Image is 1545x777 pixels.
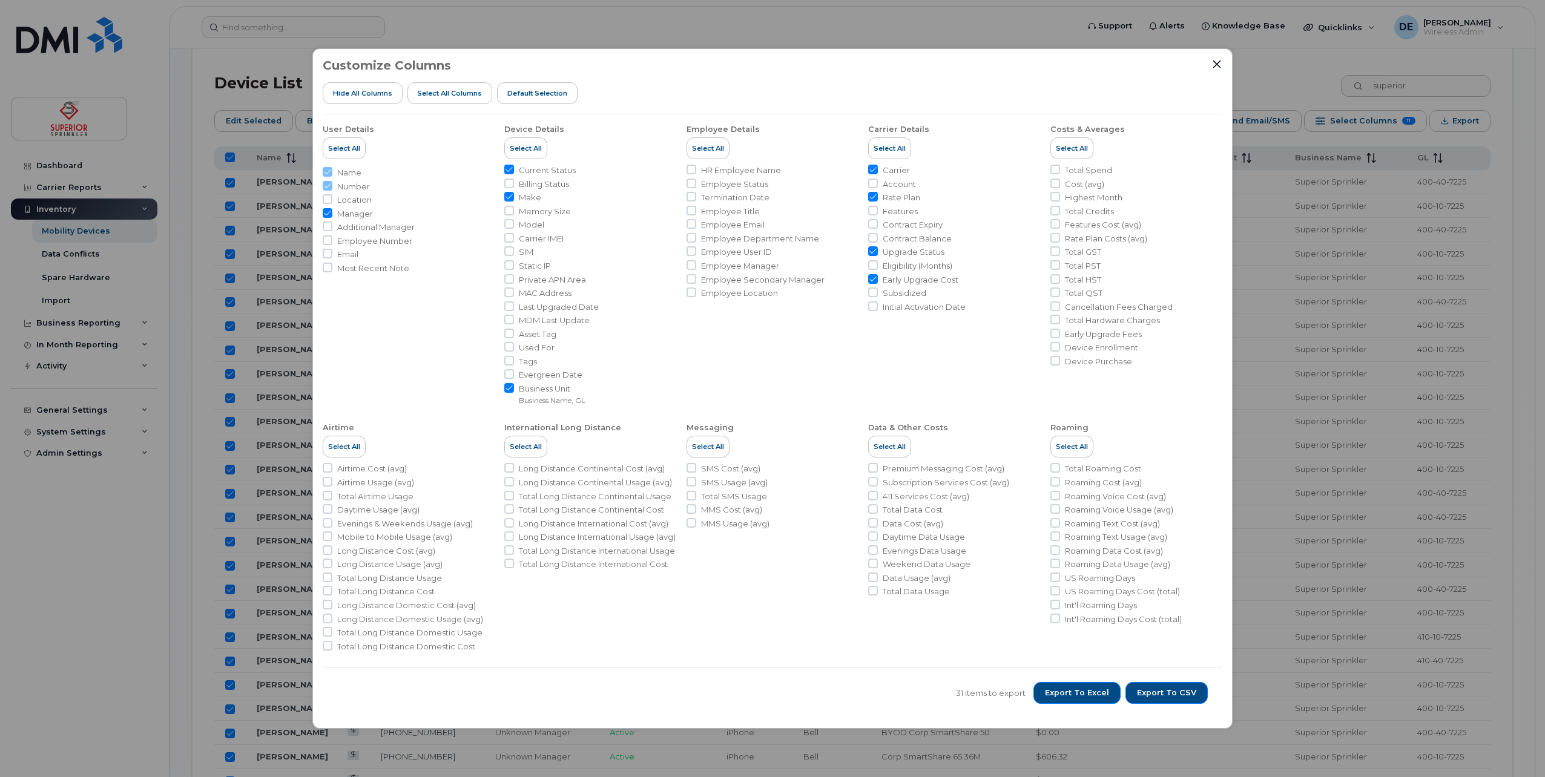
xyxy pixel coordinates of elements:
[337,627,483,638] span: Total Long Distance Domestic Usage
[337,208,373,220] span: Manager
[328,442,360,451] span: Select All
[1050,137,1093,159] button: Select All
[519,179,569,190] span: Billing Status
[1045,687,1109,698] span: Export to Excel
[504,436,547,457] button: Select All
[337,545,435,557] span: Long Distance Cost (avg)
[868,436,911,457] button: Select All
[1065,274,1101,286] span: Total HST
[337,600,476,611] span: Long Distance Domestic Cost (avg)
[1065,206,1114,217] span: Total Credits
[1211,59,1222,70] button: Close
[1065,342,1138,353] span: Device Enrollment
[883,274,958,286] span: Early Upgrade Cost
[519,165,576,176] span: Current Status
[510,143,542,153] span: Select All
[1065,614,1182,625] span: Int'l Roaming Days Cost (total)
[519,531,676,543] span: Long Distance International Usage (avg)
[519,383,585,395] span: Business Unit
[883,545,966,557] span: Evenings Data Usage
[337,504,420,516] span: Daytime Usage (avg)
[956,687,1026,699] span: 31 items to export
[1065,559,1170,570] span: Roaming Data Usage (avg)
[701,518,769,529] span: MMS Usage (avg)
[519,369,582,381] span: Evergreen Date
[1065,572,1135,584] span: US Roaming Days
[337,167,361,179] span: Name
[519,315,590,326] span: MDM Last Update
[883,586,950,597] span: Total Data Usage
[519,342,555,353] span: Used For
[692,143,724,153] span: Select All
[701,192,769,203] span: Termination Date
[519,559,668,570] span: Total Long Distance International Cost
[1137,687,1196,698] span: Export to CSV
[519,192,541,203] span: Make
[1065,356,1132,367] span: Device Purchase
[519,233,564,244] span: Carrier IMEI
[337,249,358,260] span: Email
[337,263,409,274] span: Most Recent Note
[519,260,551,272] span: Static IP
[1065,545,1163,557] span: Roaming Data Cost (avg)
[519,287,572,299] span: MAC Address
[701,233,819,244] span: Employee Department Name
[1065,518,1160,529] span: Roaming Text Cost (avg)
[519,206,571,217] span: Memory Size
[504,422,621,433] div: International Long Distance
[337,559,443,570] span: Long Distance Usage (avg)
[883,287,926,299] span: Subsidized
[1065,301,1173,313] span: Cancellation Fees Charged
[883,463,1004,474] span: Premium Messaging Cost (avg)
[883,165,910,176] span: Carrier
[1065,586,1180,597] span: US Roaming Days Cost (total)
[874,442,906,451] span: Select All
[883,219,943,231] span: Contract Expiry
[1065,260,1101,272] span: Total PST
[519,545,675,557] span: Total Long Distance International Usage
[1065,329,1142,340] span: Early Upgrade Fees
[701,260,779,272] span: Employee Manager
[507,88,567,98] span: Default Selection
[323,59,451,72] h3: Customize Columns
[1050,422,1089,433] div: Roaming
[519,329,556,340] span: Asset Tag
[883,572,950,584] span: Data Usage (avg)
[701,179,768,190] span: Employee Status
[519,518,668,529] span: Long Distance International Cost (avg)
[1050,124,1125,135] div: Costs & Averages
[519,396,585,405] small: Business Name, GL
[883,491,969,502] span: 411 Services Cost (avg)
[328,143,360,153] span: Select All
[519,356,537,367] span: Tags
[1065,287,1102,299] span: Total QST
[701,165,781,176] span: HR Employee Name
[1056,442,1088,451] span: Select All
[874,143,906,153] span: Select All
[417,88,482,98] span: Select all Columns
[701,477,768,488] span: SMS Usage (avg)
[519,463,665,474] span: Long Distance Continental Cost (avg)
[701,463,760,474] span: SMS Cost (avg)
[504,137,547,159] button: Select All
[519,246,533,258] span: SIM
[701,287,778,299] span: Employee Location
[407,82,493,104] button: Select all Columns
[337,491,413,502] span: Total Airtime Usage
[519,491,671,502] span: Total Long Distance Continental Usage
[1050,436,1093,457] button: Select All
[883,192,920,203] span: Rate Plan
[504,124,564,135] div: Device Details
[337,518,473,529] span: Evenings & Weekends Usage (avg)
[687,422,734,433] div: Messaging
[1065,165,1112,176] span: Total Spend
[337,586,435,597] span: Total Long Distance Cost
[337,531,452,543] span: Mobile to Mobile Usage (avg)
[1065,219,1141,231] span: Features Cost (avg)
[1056,143,1088,153] span: Select All
[883,559,970,570] span: Weekend Data Usage
[337,221,415,233] span: Additional Manager
[687,124,760,135] div: Employee Details
[883,246,944,258] span: Upgrade Status
[337,194,372,206] span: Location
